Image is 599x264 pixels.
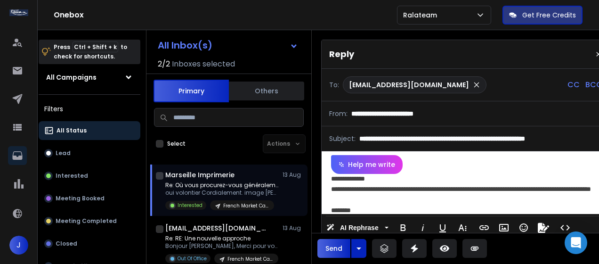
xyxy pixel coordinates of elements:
[39,212,140,231] button: Meeting Completed
[349,80,469,90] p: [EMAIL_ADDRESS][DOMAIN_NAME]
[56,149,71,157] p: Lead
[54,9,397,21] h1: Onebox
[495,218,513,237] button: Insert Image (Ctrl+P)
[165,189,278,197] p: oui volontier Cordialement. image [PERSON_NAME]
[329,109,348,118] p: From:
[167,140,186,148] label: Select
[54,42,127,61] p: Press to check for shortcuts.
[394,218,412,237] button: Bold (Ctrl+B)
[502,6,583,25] button: Get Free Credits
[338,224,380,232] span: AI Rephrase
[56,240,77,247] p: Closed
[9,236,28,255] button: J
[475,218,493,237] button: Insert Link (Ctrl+K)
[57,127,87,134] p: All Status
[39,166,140,185] button: Interested
[158,58,170,70] span: 2 / 2
[39,144,140,163] button: Lead
[324,218,390,237] button: AI Rephrase
[158,41,212,50] h1: All Inbox(s)
[556,218,574,237] button: Code View
[73,41,118,52] span: Ctrl + Shift + k
[317,239,350,258] button: Send
[154,80,229,102] button: Primary
[331,155,403,174] button: Help me write
[39,189,140,208] button: Meeting Booked
[403,10,441,20] p: Ralateam
[283,171,304,179] p: 13 Aug
[329,48,354,61] p: Reply
[565,231,587,254] div: Open Intercom Messenger
[165,235,278,242] p: Re: RE: Une nouvelle approche
[283,224,304,232] p: 13 Aug
[56,172,88,180] p: Interested
[165,242,278,250] p: Bonjour [PERSON_NAME], Merci pour votre réponse
[329,80,339,90] p: To:
[56,217,117,225] p: Meeting Completed
[453,218,471,237] button: More Text
[223,202,268,209] p: French Market Campaign | Group B | Ralateam | Max 1 per Company
[46,73,97,82] h1: All Campaigns
[178,255,207,262] p: Out Of Office
[56,195,105,202] p: Meeting Booked
[178,202,202,209] p: Interested
[229,81,304,101] button: Others
[39,121,140,140] button: All Status
[150,36,306,55] button: All Inbox(s)
[534,218,552,237] button: Signature
[567,79,580,91] p: CC
[165,170,235,180] h1: Marseille Imprimerie
[522,10,576,20] p: Get Free Credits
[39,234,140,253] button: Closed
[329,134,356,143] p: Subject:
[172,58,235,70] h3: Inboxes selected
[39,102,140,115] h3: Filters
[165,223,269,233] h1: [EMAIL_ADDRESS][DOMAIN_NAME]
[227,256,273,263] p: French Market Campaign | Group B | Ralateam | Max 1 per Company
[434,218,452,237] button: Underline (Ctrl+U)
[515,218,533,237] button: Emoticons
[414,218,432,237] button: Italic (Ctrl+I)
[9,9,28,16] img: logo
[165,181,278,189] p: Re: Où vous procurez-vous généralement
[39,68,140,87] button: All Campaigns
